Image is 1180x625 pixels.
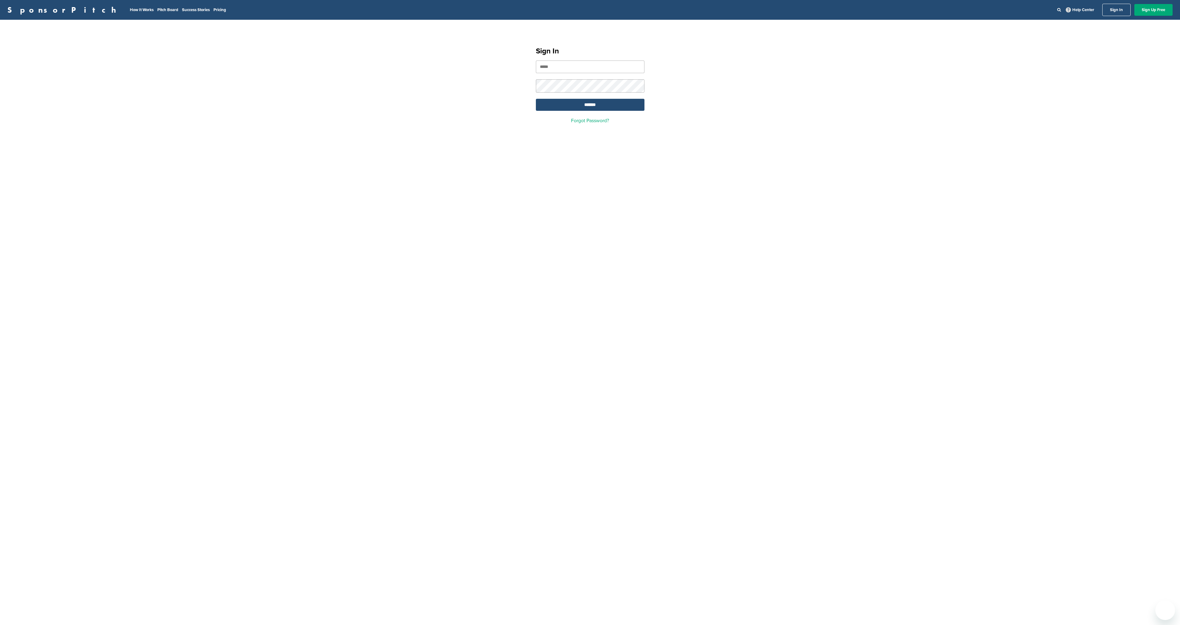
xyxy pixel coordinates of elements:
a: Forgot Password? [571,118,609,124]
a: SponsorPitch [7,6,120,14]
h1: Sign In [536,46,644,57]
a: Help Center [1065,6,1095,14]
a: Sign In [1102,4,1131,16]
iframe: Button to launch messaging window [1155,600,1175,620]
a: Pricing [213,7,226,12]
a: Pitch Board [157,7,178,12]
a: How It Works [130,7,154,12]
a: Success Stories [182,7,210,12]
a: Sign Up Free [1134,4,1173,16]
